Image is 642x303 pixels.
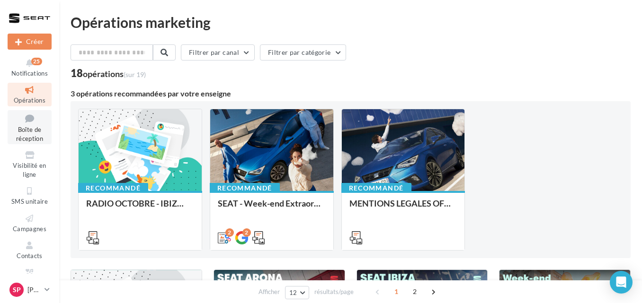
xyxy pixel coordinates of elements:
[8,56,52,79] button: Notifications 25
[341,183,411,193] div: Recommandé
[259,287,280,296] span: Afficher
[8,110,52,145] a: Boîte de réception
[71,90,631,97] div: 3 opérations recommandées par votre enseigne
[11,198,48,205] span: SMS unitaire
[11,69,48,77] span: Notifications
[8,148,52,180] a: Visibilité en ligne
[78,183,148,193] div: Recommandé
[71,15,631,29] div: Opérations marketing
[225,228,234,237] div: 2
[8,281,52,299] a: Sp [PERSON_NAME]
[8,34,52,50] div: Nouvelle campagne
[610,271,633,294] div: Open Intercom Messenger
[314,287,354,296] span: résultats/page
[124,70,146,78] span: (sur 19)
[260,44,346,61] button: Filtrer par catégorie
[86,199,194,217] div: RADIO OCTOBRE - IBIZA 6€/Jour + Week-end extraordinaire
[289,289,297,296] span: 12
[349,199,457,217] div: MENTIONS LEGALES OFFRES GENERIQUES PRESSE 2025
[242,228,251,237] div: 2
[71,68,146,78] div: 18
[8,34,52,50] button: Créer
[8,211,52,234] a: Campagnes
[13,225,46,233] span: Campagnes
[14,96,45,104] span: Opérations
[16,126,43,142] span: Boîte de réception
[285,286,309,299] button: 12
[8,238,52,261] a: Contacts
[13,285,21,294] span: Sp
[83,69,146,78] div: opérations
[8,184,52,207] a: SMS unitaire
[17,252,43,260] span: Contacts
[389,284,404,299] span: 1
[27,285,41,294] p: [PERSON_NAME]
[407,284,422,299] span: 2
[210,183,280,193] div: Recommandé
[31,58,42,65] div: 25
[13,162,46,178] span: Visibilité en ligne
[8,266,52,289] a: Médiathèque
[8,83,52,106] a: Opérations
[181,44,255,61] button: Filtrer par canal
[218,199,326,217] div: SEAT - Week-end Extraordinaire ([GEOGRAPHIC_DATA]) - OCTOBRE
